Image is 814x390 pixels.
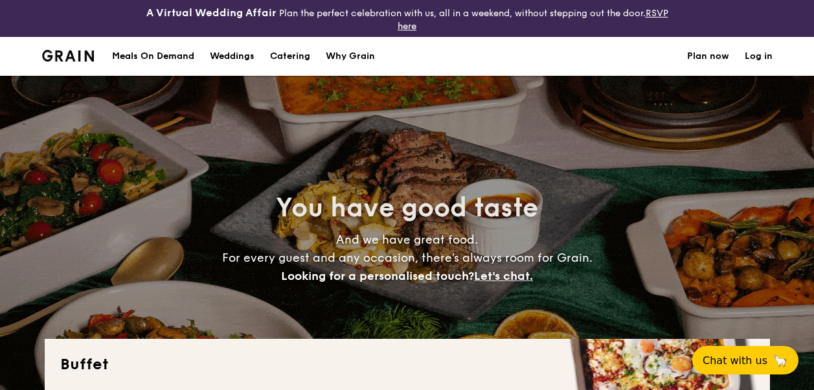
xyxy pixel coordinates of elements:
a: Meals On Demand [104,37,202,76]
h4: A Virtual Wedding Affair [146,5,277,21]
h1: Catering [270,37,310,76]
button: Chat with us🦙 [692,346,798,374]
span: Looking for a personalised touch? [281,269,474,283]
img: Grain [42,50,95,62]
h2: Buffet [60,354,754,375]
a: Catering [262,37,318,76]
a: Weddings [202,37,262,76]
a: Logotype [42,50,95,62]
span: You have good taste [276,192,538,224]
span: And we have great food. For every guest and any occasion, there’s always room for Grain. [222,233,593,283]
a: Plan now [687,37,729,76]
div: Weddings [210,37,254,76]
div: Plan the perfect celebration with us, all in a weekend, without stepping out the door. [136,5,679,32]
span: 🦙 [773,353,788,368]
div: Meals On Demand [112,37,194,76]
span: Chat with us [703,354,767,367]
a: Log in [745,37,773,76]
a: Why Grain [318,37,383,76]
div: Why Grain [326,37,375,76]
span: Let's chat. [474,269,533,283]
